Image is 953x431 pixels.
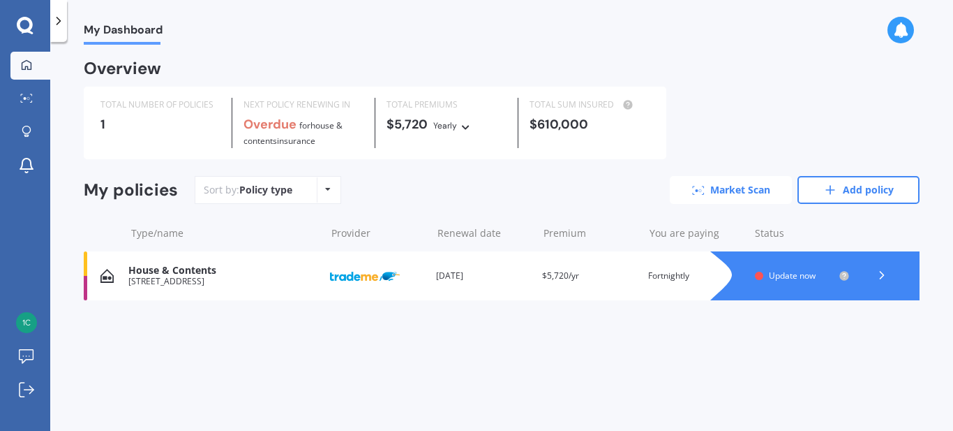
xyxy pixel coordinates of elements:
[670,176,792,204] a: Market Scan
[433,119,457,133] div: Yearly
[530,98,650,112] div: TOTAL SUM INSURED
[84,23,163,42] span: My Dashboard
[387,117,506,133] div: $5,720
[243,98,363,112] div: NEXT POLICY RENEWING IN
[84,180,178,200] div: My policies
[650,226,744,240] div: You are paying
[330,263,400,289] img: Trade Me Insurance
[16,312,37,333] img: 6e4224402d8899131ca8f2866af8426a
[100,98,220,112] div: TOTAL NUMBER OF POLICIES
[542,270,579,282] span: $5,720/yr
[100,269,114,283] img: House & Contents
[331,226,426,240] div: Provider
[243,116,297,133] b: Overdue
[530,117,650,131] div: $610,000
[797,176,920,204] a: Add policy
[755,226,850,240] div: Status
[131,226,320,240] div: Type/name
[543,226,638,240] div: Premium
[128,277,319,286] div: [STREET_ADDRESS]
[100,117,220,131] div: 1
[239,183,292,197] div: Policy type
[204,183,292,197] div: Sort by:
[648,269,743,283] div: Fortnightly
[128,265,319,277] div: House & Contents
[437,226,532,240] div: Renewal date
[436,269,531,283] div: [DATE]
[387,98,506,112] div: TOTAL PREMIUMS
[84,61,161,75] div: Overview
[769,270,816,282] span: Update now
